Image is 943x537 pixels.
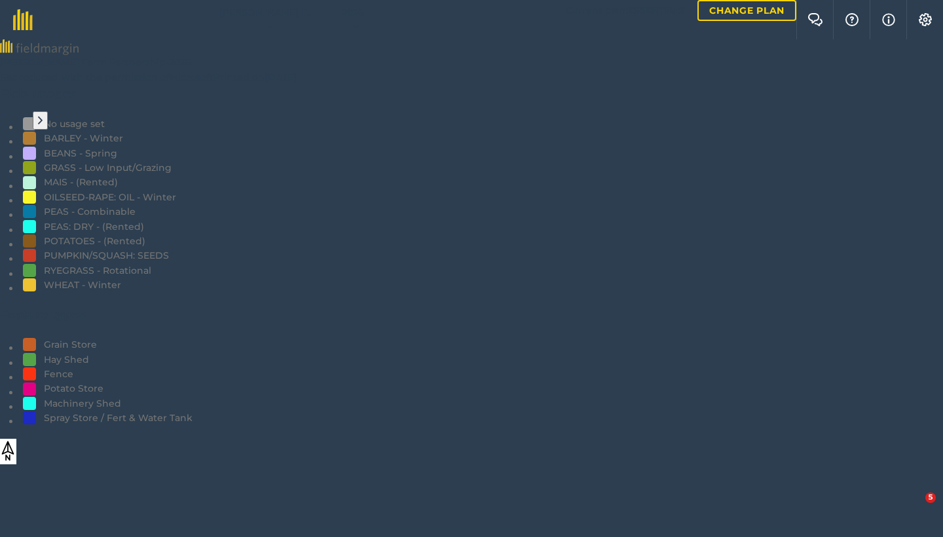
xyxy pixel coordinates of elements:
button: 2026 [342,5,369,35]
div: PEAS - Combinable [44,204,136,219]
div: PEAS: DRY - (Rented) [44,219,144,234]
span: 5 [925,492,936,503]
img: svg+xml;base64,PHN2ZyB4bWxucz0iaHR0cDovL3d3dy53My5vcmcvMjAwMC9zdmciIHdpZHRoPSIxNyIgaGVpZ2h0PSIxNy... [882,13,895,26]
div: OILSEED-RAPE: OIL - Winter [44,190,176,204]
div: WHEAT - Winter [44,278,121,292]
div: Potato Store [44,381,103,396]
div: BARLEY - Winter [44,131,123,145]
img: Two speech bubbles overlapping with the left bubble in the forefront [807,13,823,26]
iframe: Intercom live chat [898,492,930,524]
span: 2026 [342,5,364,20]
span: [PERSON_NAME] Farm Partnership [219,5,314,20]
button: [PERSON_NAME] Farm Partnership [219,5,319,35]
div: MAIS - (Rented) [44,175,118,189]
img: fieldmargin Logo [13,9,33,30]
div: GRASS - Low Input/Grazing [44,160,172,175]
img: A question mark icon [844,13,860,26]
span: Printed on [DATE] [213,71,297,83]
div: Machinery Shed [44,396,121,411]
span: Current plan : ESSENTIALS [566,5,684,16]
div: PUMPKIN/SQUASH: SEEDS [44,248,169,263]
div: Fence [44,367,73,381]
img: A cog icon [917,13,933,26]
div: POTATOES - (Rented) [44,234,145,248]
div: No usage set [44,117,105,131]
div: BEANS - Spring [44,146,117,160]
div: RYEGRASS - Rotational [44,263,151,278]
div: Hay Shed [44,352,89,367]
div: Spray Store / Fert & Water Tank [44,411,193,425]
div: Grain Store [44,337,97,352]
